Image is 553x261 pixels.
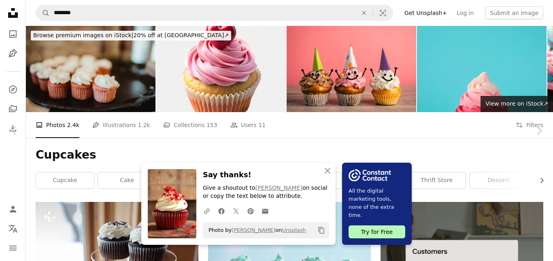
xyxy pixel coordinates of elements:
[485,6,543,19] button: Submit an image
[206,121,217,129] span: 153
[33,32,133,38] span: Browse premium images on iStock |
[516,112,543,138] button: Filters
[5,81,21,98] a: Explore
[204,224,306,237] span: Photo by on
[349,187,405,219] span: All the digital marketing tools, none of the extra time.
[5,221,21,237] button: Language
[5,240,21,256] button: Menu
[525,92,553,170] a: Next
[5,45,21,62] a: Illustrations
[349,169,391,181] img: file-1754318165549-24bf788d5b37
[230,112,266,138] a: Users 11
[408,172,466,189] a: thrift store
[243,203,258,219] a: Share on Pinterest
[349,225,405,238] div: Try for Free
[481,96,553,112] a: View more on iStock↗
[26,26,155,112] img: Strawberry cupcakes with vanilla swirl frosting
[36,172,94,189] a: cupcake
[36,5,50,21] button: Search Unsplash
[373,5,393,21] button: Visual search
[5,26,21,42] a: Photos
[232,227,275,233] a: [PERSON_NAME]
[485,100,548,107] span: View more on iStock ↗
[258,203,272,219] a: Share over email
[5,201,21,217] a: Log in / Sign up
[282,227,306,233] a: Unsplash
[163,112,217,138] a: Collections 153
[470,172,527,189] a: dessert
[36,5,393,21] form: Find visuals sitewide
[355,5,373,21] button: Clear
[214,203,229,219] a: Share on Facebook
[287,26,416,112] img: Party Cupcakes in Hats in a Row
[417,26,547,112] img: Image of individual, homemade, red velvet cupcake in paper cake case, decorated with ombre effect...
[258,121,266,129] span: 11
[156,26,286,112] img: Pink cupcake with heart-shaped topper on transparent background.
[452,6,479,19] a: Log in
[98,172,156,189] a: cake
[203,184,329,200] p: Give a shoutout to on social or copy the text below to attribute.
[26,26,236,45] a: Browse premium images on iStock|20% off at [GEOGRAPHIC_DATA]↗
[92,112,150,138] a: Illustrations 1.2k
[33,32,229,38] span: 20% off at [GEOGRAPHIC_DATA] ↗
[534,172,543,189] button: scroll list to the right
[229,203,243,219] a: Share on Twitter
[400,6,452,19] a: Get Unsplash+
[315,223,328,237] button: Copy to clipboard
[342,163,412,245] a: All the digital marketing tools, none of the extra time.Try for Free
[36,148,543,162] h1: Cupcakes
[203,169,329,181] h3: Say thanks!
[255,185,302,191] a: [PERSON_NAME]
[138,121,150,129] span: 1.2k
[208,253,371,260] a: six teal icing cupcakes with sprinkles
